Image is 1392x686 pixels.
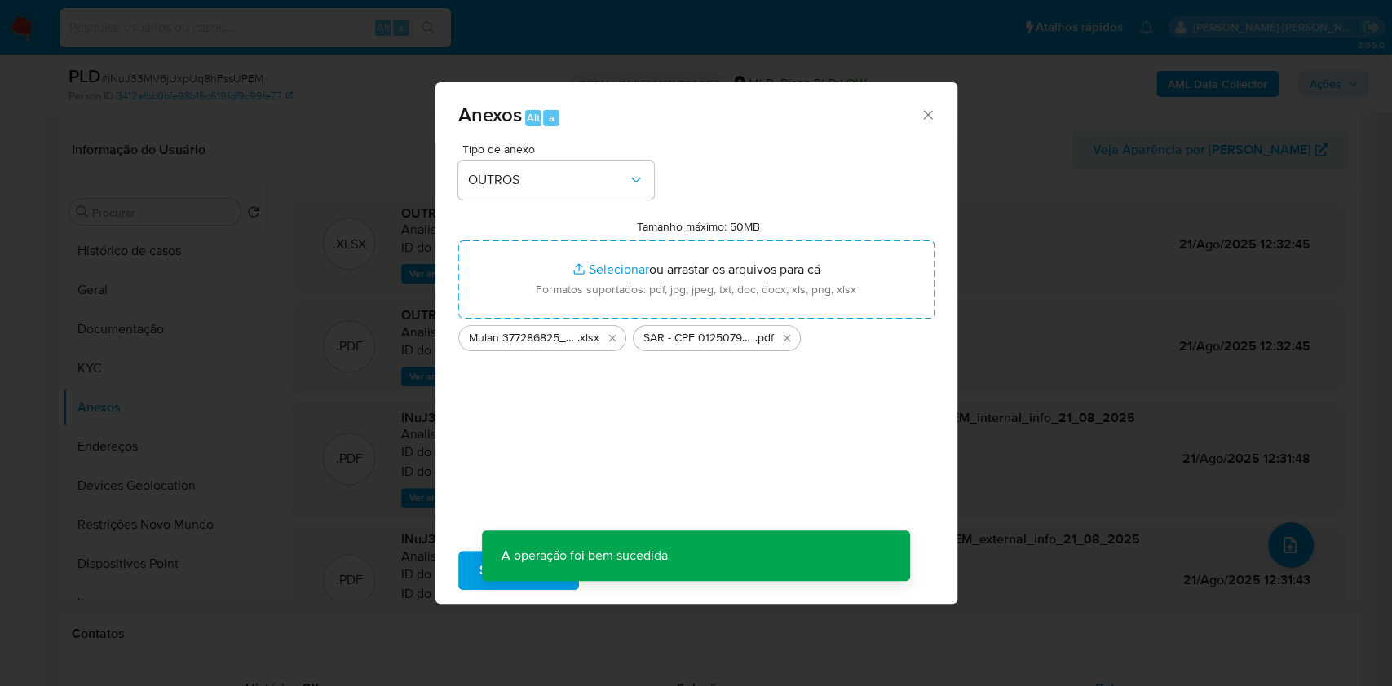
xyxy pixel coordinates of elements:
label: Tamanho máximo: 50MB [637,219,760,234]
span: .pdf [755,330,774,346]
p: A operação foi bem sucedida [482,530,687,581]
span: OUTROS [468,172,628,188]
span: Anexos [458,100,522,129]
span: a [549,110,555,125]
button: Subir arquivo [458,551,579,590]
span: SAR - CPF 01250790360 - [PERSON_NAME] - Documentos Google [643,330,755,346]
span: Tipo de anexo [462,143,658,155]
button: OUTROS [458,161,654,200]
ul: Arquivos selecionados [458,319,935,351]
button: Excluir SAR - CPF 01250790360 - JAMES LUCENA DA SILVA - Documentos Google.pdf [777,328,797,348]
button: Excluir Mulan 377286825_2025_08_21_07_55_47.xlsx [603,328,622,348]
span: Mulan 377286825_2025_08_21_07_55_47 [469,330,577,346]
span: Subir arquivo [479,552,558,588]
span: Alt [527,110,540,125]
span: .xlsx [577,330,599,346]
button: Fechar [920,107,935,121]
span: Cancelar [607,552,660,588]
